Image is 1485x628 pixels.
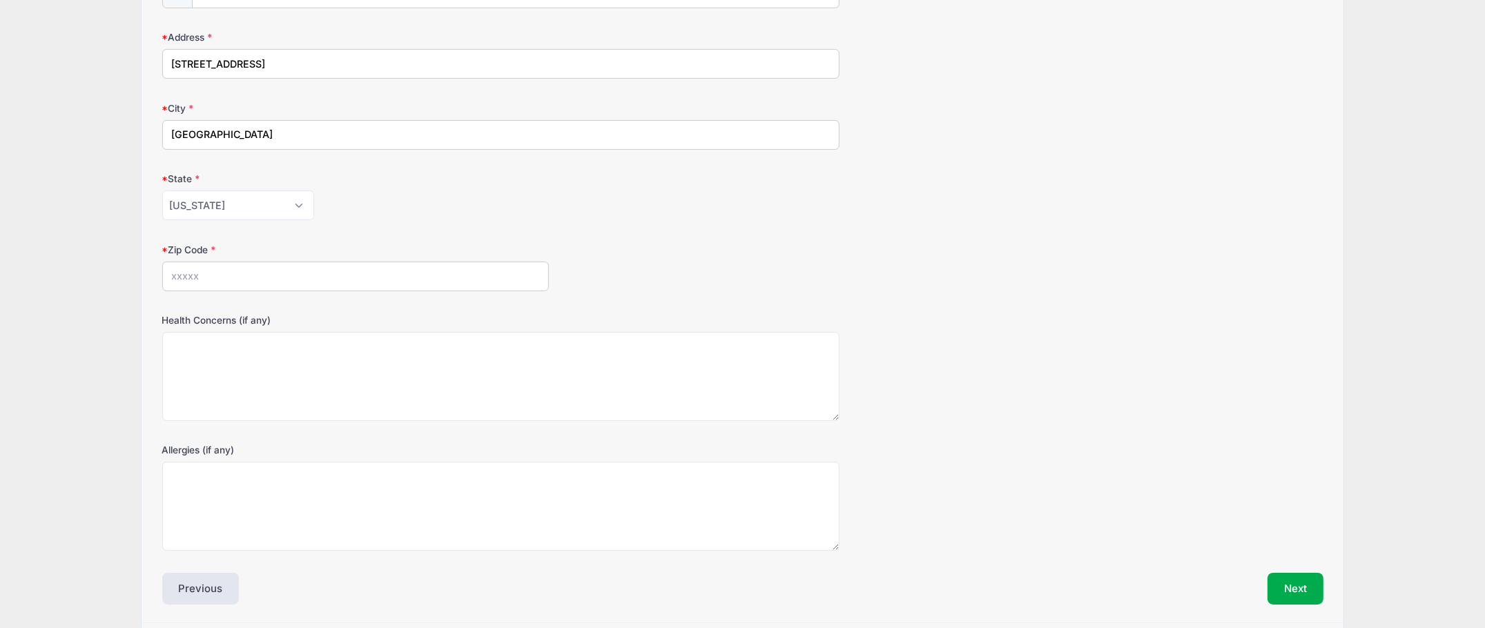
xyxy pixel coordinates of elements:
button: Next [1268,573,1323,605]
label: City [162,101,550,115]
label: Zip Code [162,243,550,257]
input: xxxxx [162,262,550,291]
label: State [162,172,550,186]
label: Allergies (if any) [162,443,550,457]
button: Previous [162,573,240,605]
label: Health Concerns (if any) [162,313,550,327]
label: Address [162,30,550,44]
